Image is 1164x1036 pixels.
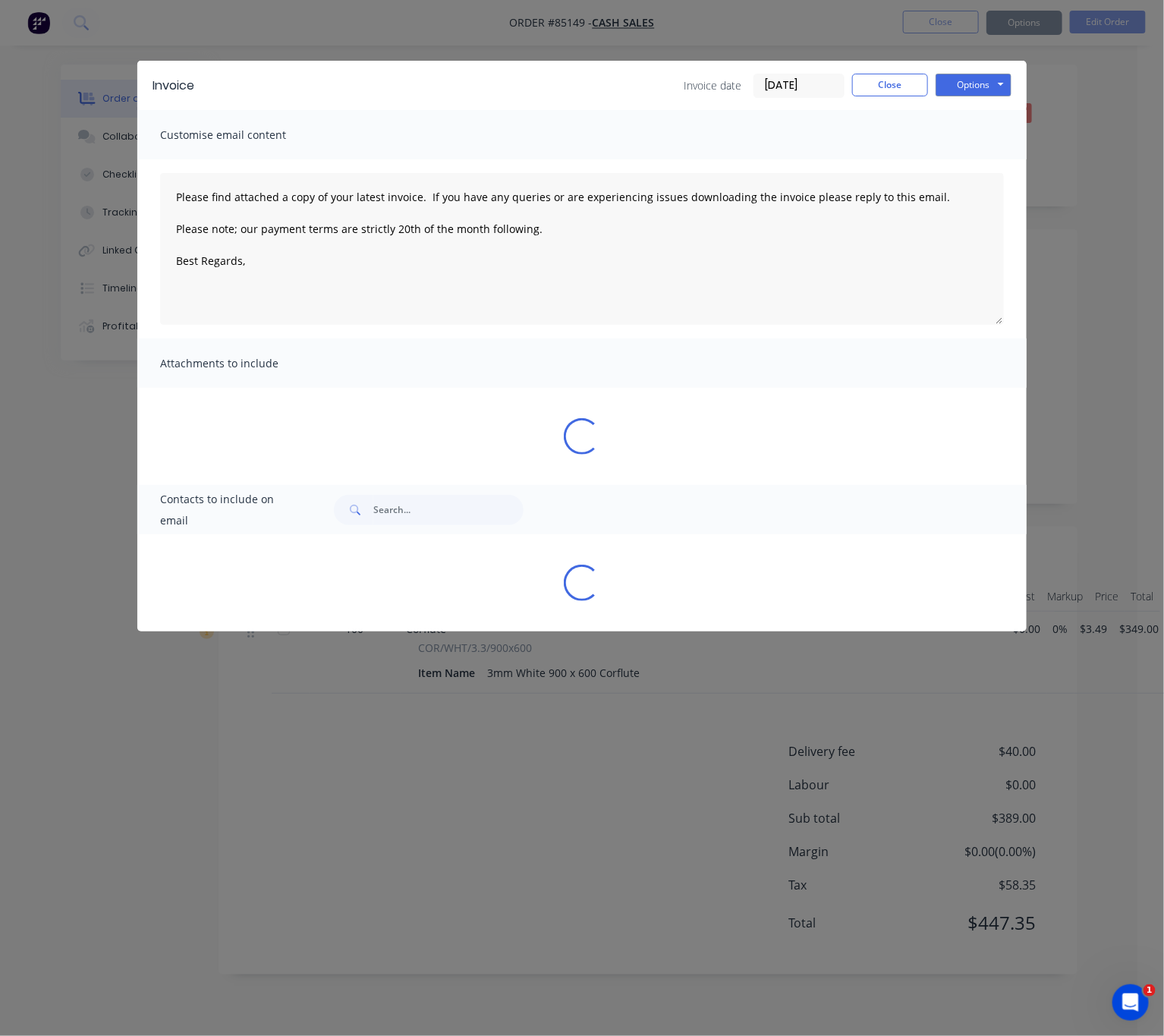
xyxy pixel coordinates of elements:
div: Invoice [153,77,194,95]
span: Customise email content [160,124,327,146]
span: 1 [1144,984,1156,997]
span: Attachments to include [160,353,327,374]
input: Search... [373,495,524,525]
textarea: Please find attached a copy of your latest invoice. If you have any queries or are experiencing i... [160,173,1004,325]
button: Close [852,74,928,96]
span: Contacts to include on email [160,489,296,531]
button: Options [936,74,1011,96]
span: Invoice date [684,77,741,93]
iframe: Intercom live chat [1112,984,1149,1021]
